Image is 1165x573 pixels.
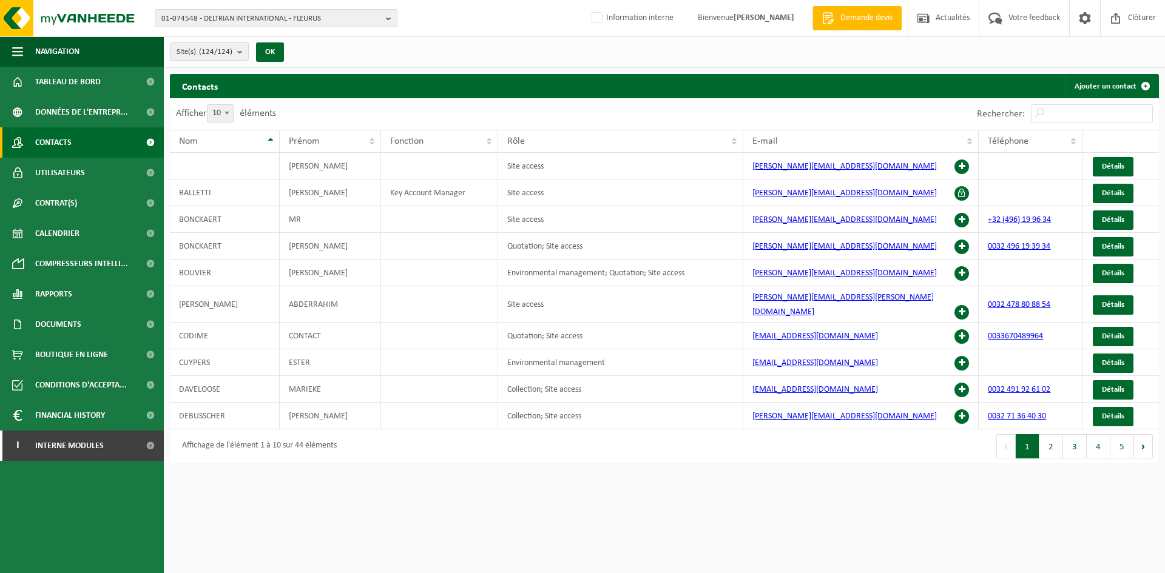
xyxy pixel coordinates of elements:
span: Détails [1102,301,1124,309]
a: Détails [1093,264,1133,283]
span: E-mail [752,136,778,146]
span: Financial History [35,400,105,431]
button: OK [256,42,284,62]
td: Quotation; Site access [498,323,743,349]
a: [PERSON_NAME][EMAIL_ADDRESS][DOMAIN_NAME] [752,412,937,421]
span: Tableau de bord [35,67,101,97]
a: 0033670489964 [988,332,1043,341]
a: Détails [1093,237,1133,256]
span: Demande devis [837,12,896,24]
button: 3 [1063,434,1087,458]
span: Rapports [35,279,72,309]
span: Détails [1102,332,1124,340]
a: Détails [1093,157,1133,176]
td: BONCKAERT [170,206,280,233]
span: Utilisateurs [35,158,85,188]
span: Détails [1102,163,1124,170]
span: Détails [1102,386,1124,394]
td: ABDERRAHIM [280,286,381,323]
span: Rôle [507,136,525,146]
td: Site access [498,206,743,233]
td: BALLETTI [170,179,280,206]
button: Next [1134,434,1153,458]
span: Téléphone [988,136,1028,146]
a: [PERSON_NAME][EMAIL_ADDRESS][PERSON_NAME][DOMAIN_NAME] [752,293,934,317]
span: Compresseurs intelli... [35,249,128,279]
a: [PERSON_NAME][EMAIL_ADDRESS][DOMAIN_NAME] [752,162,937,171]
a: 0032 496 19 39 34 [988,242,1050,251]
a: Détails [1093,210,1133,230]
span: I [12,431,23,461]
td: Environmental management [498,349,743,376]
button: 2 [1039,434,1063,458]
span: Site(s) [177,43,232,61]
td: Collection; Site access [498,376,743,403]
td: [PERSON_NAME] [280,179,381,206]
td: CONTACT [280,323,381,349]
span: Données de l'entrepr... [35,97,128,127]
span: 01-074548 - DELTRIAN INTERNATIONAL - FLEURUS [161,10,381,28]
span: Détails [1102,216,1124,224]
span: Documents [35,309,81,340]
a: [PERSON_NAME][EMAIL_ADDRESS][DOMAIN_NAME] [752,269,937,278]
span: 10 [208,105,233,122]
td: [PERSON_NAME] [280,260,381,286]
a: Détails [1093,407,1133,426]
a: Détails [1093,184,1133,203]
span: 10 [207,104,234,122]
span: Boutique en ligne [35,340,108,370]
span: Détails [1102,243,1124,250]
td: CODIME [170,323,280,349]
label: Rechercher: [977,109,1025,119]
span: Détails [1102,269,1124,277]
td: Site access [498,179,743,206]
div: Affichage de l'élément 1 à 10 sur 44 éléments [176,435,337,457]
td: CUYPERS [170,349,280,376]
strong: [PERSON_NAME] [734,13,794,22]
h2: Contacts [170,74,230,98]
a: Détails [1093,295,1133,315]
td: DEBUSSCHER [170,403,280,429]
td: MARIEKE [280,376,381,403]
span: Détails [1102,189,1124,197]
span: Nom [179,136,198,146]
td: BONCKAERT [170,233,280,260]
td: BOUVIER [170,260,280,286]
count: (124/124) [199,48,232,56]
td: DAVELOOSE [170,376,280,403]
a: [EMAIL_ADDRESS][DOMAIN_NAME] [752,332,878,341]
span: Contacts [35,127,72,158]
button: 4 [1087,434,1110,458]
td: [PERSON_NAME] [280,153,381,179]
a: 0032 71 36 40 30 [988,412,1046,421]
button: Site(s)(124/124) [170,42,249,61]
a: Détails [1093,380,1133,400]
a: [PERSON_NAME][EMAIL_ADDRESS][DOMAIN_NAME] [752,215,937,224]
label: Afficher éléments [176,109,276,118]
a: Détails [1093,327,1133,346]
a: [PERSON_NAME][EMAIL_ADDRESS][DOMAIN_NAME] [752,189,937,198]
td: Quotation; Site access [498,233,743,260]
td: Environmental management; Quotation; Site access [498,260,743,286]
a: Demande devis [812,6,902,30]
span: Prénom [289,136,320,146]
td: ESTER [280,349,381,376]
a: [PERSON_NAME][EMAIL_ADDRESS][DOMAIN_NAME] [752,242,937,251]
span: Interne modules [35,431,104,461]
span: Fonction [390,136,424,146]
td: [PERSON_NAME] [280,233,381,260]
span: Détails [1102,412,1124,420]
a: Détails [1093,354,1133,373]
span: Conditions d'accepta... [35,370,127,400]
td: [PERSON_NAME] [170,286,280,323]
button: 1 [1016,434,1039,458]
td: MR [280,206,381,233]
td: Site access [498,286,743,323]
span: Calendrier [35,218,79,249]
a: [EMAIL_ADDRESS][DOMAIN_NAME] [752,358,878,367]
td: [PERSON_NAME] [280,403,381,429]
a: [EMAIL_ADDRESS][DOMAIN_NAME] [752,385,878,394]
label: Information interne [589,9,674,27]
a: +32 (496) 19 96 34 [988,215,1051,224]
a: 0032 478 80 88 54 [988,300,1050,309]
